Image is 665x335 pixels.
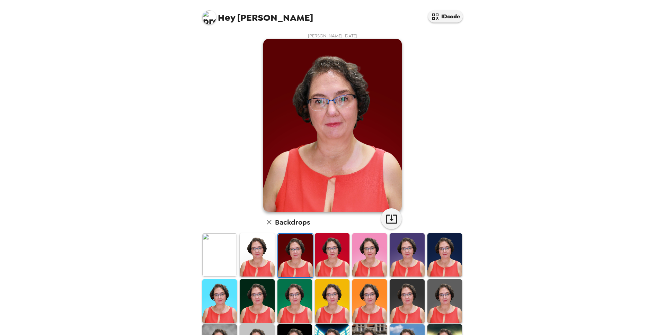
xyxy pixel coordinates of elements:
img: Original [202,233,237,277]
span: [PERSON_NAME] [202,7,313,22]
img: profile pic [202,10,216,24]
button: IDcode [428,10,463,22]
span: [PERSON_NAME] , [DATE] [308,33,357,39]
span: Hey [218,11,235,24]
img: user [263,39,402,212]
h6: Backdrops [275,217,310,228]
